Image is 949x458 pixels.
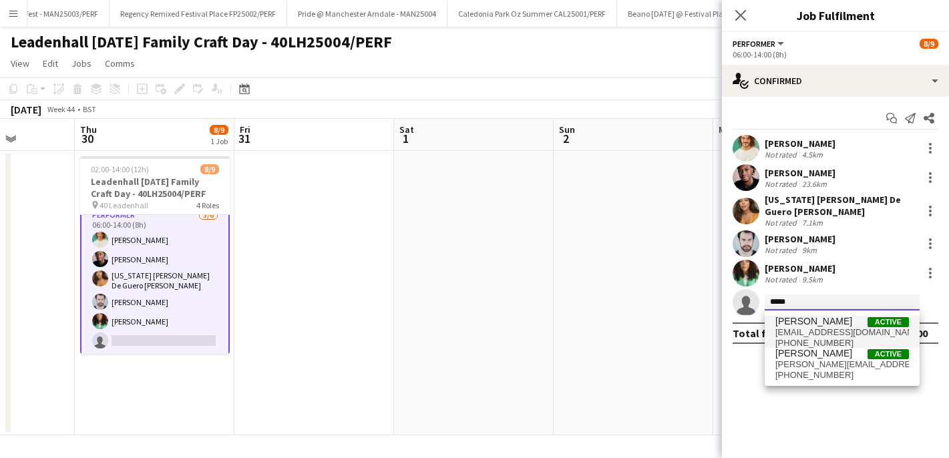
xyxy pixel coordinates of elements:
[775,348,852,359] span: Naomi Lombard
[775,370,909,381] span: +4407576515445
[765,179,799,189] div: Not rated
[100,200,148,210] span: 40 Leadenhall
[80,124,97,136] span: Thu
[765,274,799,284] div: Not rated
[733,39,775,49] span: Performer
[799,218,825,228] div: 7.1km
[733,39,786,49] button: Performer
[210,125,228,135] span: 8/9
[287,1,447,27] button: Pride @ Manchester Arndale - MAN25004
[44,104,77,114] span: Week 44
[11,32,392,52] h1: Leadenhall [DATE] Family Craft Day - 40LH25004/PERF
[920,39,938,49] span: 8/9
[43,57,58,69] span: Edit
[765,138,835,150] div: [PERSON_NAME]
[717,131,736,146] span: 3
[91,164,149,174] span: 02:00-14:00 (12h)
[765,150,799,160] div: Not rated
[78,131,97,146] span: 30
[765,262,835,274] div: [PERSON_NAME]
[765,167,835,179] div: [PERSON_NAME]
[210,136,228,146] div: 1 Job
[71,57,91,69] span: Jobs
[765,233,835,245] div: [PERSON_NAME]
[719,124,736,136] span: Mon
[5,55,35,72] a: View
[868,349,909,359] span: Active
[765,218,799,228] div: Not rated
[66,55,97,72] a: Jobs
[397,131,414,146] span: 1
[722,65,949,97] div: Confirmed
[80,206,230,355] app-card-role: Performer5/606:00-14:00 (8h)[PERSON_NAME][PERSON_NAME][US_STATE] [PERSON_NAME] De Guero [PERSON_N...
[80,156,230,354] app-job-card: 02:00-14:00 (12h)8/9Leadenhall [DATE] Family Craft Day - 40LH25004/PERF 40 Leadenhall4 RolesEvent...
[733,326,778,340] div: Total fee
[83,104,96,114] div: BST
[775,359,909,370] span: n.lombard@hotmail.co.uk
[775,338,909,349] span: +447870463121
[11,57,29,69] span: View
[775,316,852,327] span: Naomi Campbell
[447,1,617,27] button: Caledonia Park Oz Summer CAL25001/PERF
[399,124,414,136] span: Sat
[799,274,825,284] div: 9.5km
[722,7,949,24] h3: Job Fulfilment
[110,1,287,27] button: Regency Remixed Festival Place FP25002/PERF
[240,124,250,136] span: Fri
[733,49,938,59] div: 06:00-14:00 (8h)
[37,55,63,72] a: Edit
[105,57,135,69] span: Comms
[11,103,41,116] div: [DATE]
[557,131,575,146] span: 2
[765,245,799,255] div: Not rated
[799,150,825,160] div: 4.5km
[80,176,230,200] h3: Leadenhall [DATE] Family Craft Day - 40LH25004/PERF
[238,131,250,146] span: 31
[617,1,776,27] button: Beano [DATE] @ Festival Place - FP25003
[775,327,909,338] span: naomicasscampbell@yahoo.co.uk
[100,55,140,72] a: Comms
[868,317,909,327] span: Active
[200,164,219,174] span: 8/9
[559,124,575,136] span: Sun
[765,194,917,218] div: [US_STATE] [PERSON_NAME] De Guero [PERSON_NAME]
[799,179,829,189] div: 23.6km
[799,245,819,255] div: 9km
[196,200,219,210] span: 4 Roles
